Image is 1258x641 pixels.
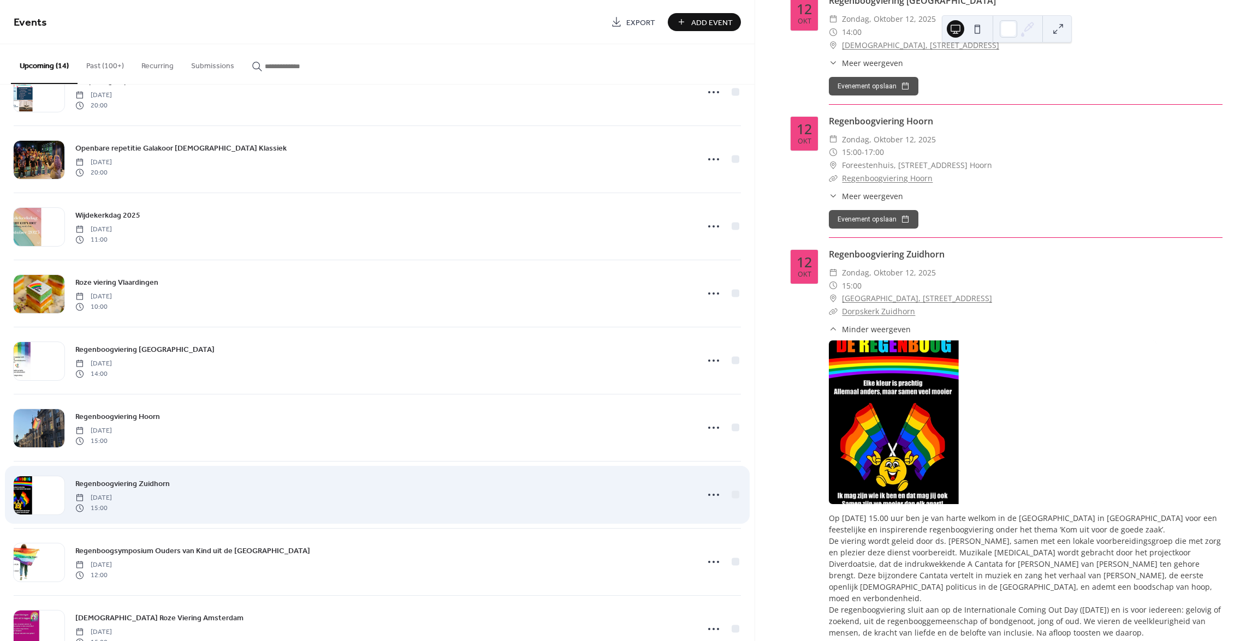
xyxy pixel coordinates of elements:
span: 17:00 [864,146,884,159]
span: zondag, oktober 12, 2025 [842,266,936,279]
div: okt [798,138,811,145]
div: ​ [829,324,838,335]
div: ​ [829,292,838,305]
div: ​ [829,279,838,292]
span: Add Event [691,17,733,28]
span: [DATE] [75,426,112,436]
span: [DATE] [75,292,112,302]
button: Past (100+) [78,44,133,83]
span: [DATE] [75,91,112,100]
div: 12 [797,2,812,16]
a: Regenboogviering Zuidhorn [829,248,945,260]
span: Regenboogviering [GEOGRAPHIC_DATA] [75,344,215,356]
span: zondag, oktober 12, 2025 [842,133,936,146]
span: Minder weergeven [842,324,911,335]
a: Wijdekerkdag 2025 [75,209,140,221]
div: ​ [829,266,838,279]
span: Roze viering Vlaardingen [75,277,158,289]
a: Regenboogsymposium Ouders van Kind uit de [GEOGRAPHIC_DATA] [75,544,310,557]
button: ​Meer weergeven [829,57,903,69]
a: Regenboogviering [GEOGRAPHIC_DATA] [75,343,215,356]
span: Events [14,12,47,33]
span: [DEMOGRAPHIC_DATA] Roze Viering Amsterdam [75,613,244,624]
a: Roze viering Vlaardingen [75,276,158,289]
span: 15:00 [842,279,862,292]
button: Evenement opslaan [829,77,918,95]
div: ​ [829,13,838,26]
a: Regenboogviering Hoorn [829,115,933,127]
span: [DATE] [75,225,112,235]
div: okt [798,271,811,278]
span: 20:00 [75,100,112,110]
button: Evenement opslaan [829,210,918,229]
span: Regenboogviering Hoorn [75,411,160,423]
div: okt [798,18,811,25]
span: 14:00 [842,26,862,39]
div: ​ [829,133,838,146]
span: 14:00 [75,369,112,379]
a: Regenboogviering Hoorn [842,173,933,183]
button: Upcoming (14) [11,44,78,84]
span: Export [626,17,655,28]
span: Regenboogviering Zuidhorn [75,478,170,490]
span: 11:00 [75,235,112,244]
button: ​Minder weergeven [829,324,911,335]
div: ​ [829,190,838,202]
span: zondag, oktober 12, 2025 [842,13,936,26]
span: 15:00 [75,436,112,446]
div: ​ [829,146,838,159]
span: 15:00 [75,503,112,513]
span: [DATE] [75,560,112,570]
div: ​ [829,26,838,39]
div: ​ [829,172,838,185]
span: Wijdekerkdag 2025 [75,210,140,221]
div: ​ [829,57,838,69]
a: Regenboogviering Zuidhorn [75,477,170,490]
div: ​ [829,305,838,318]
a: Export [603,13,663,31]
button: Submissions [182,44,243,83]
span: Meer weergeven [842,190,903,202]
span: 15:00 [842,146,862,159]
span: [DATE] [75,627,112,637]
a: Regenboogviering Hoorn [75,410,160,423]
a: Dorpskerk Zuidhorn [842,306,915,316]
a: Openbare repetitie Galakoor [DEMOGRAPHIC_DATA] Klassiek [75,142,287,154]
a: [DEMOGRAPHIC_DATA] Roze Viering Amsterdam [75,612,244,624]
span: 12:00 [75,570,112,580]
span: 10:00 [75,302,112,311]
div: 12 [797,255,812,269]
span: [DATE] [75,158,112,167]
span: - [862,146,864,159]
span: [DATE] [75,359,112,369]
div: ​ [829,159,838,172]
a: [GEOGRAPHIC_DATA], [STREET_ADDRESS] [842,292,992,305]
span: Regenboogsymposium Ouders van Kind uit de [GEOGRAPHIC_DATA] [75,546,310,557]
div: 12 [797,122,812,136]
button: Recurring [133,44,182,83]
span: Meer weergeven [842,57,903,69]
span: Foreestenhuis, [STREET_ADDRESS] Hoorn [842,159,992,172]
span: 20:00 [75,167,112,177]
span: [DATE] [75,493,112,503]
button: Add Event [668,13,741,31]
div: ​ [829,39,838,52]
span: Openbare repetitie Galakoor [DEMOGRAPHIC_DATA] Klassiek [75,143,287,154]
a: [DEMOGRAPHIC_DATA], [STREET_ADDRESS] [842,39,999,52]
button: ​Meer weergeven [829,190,903,202]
